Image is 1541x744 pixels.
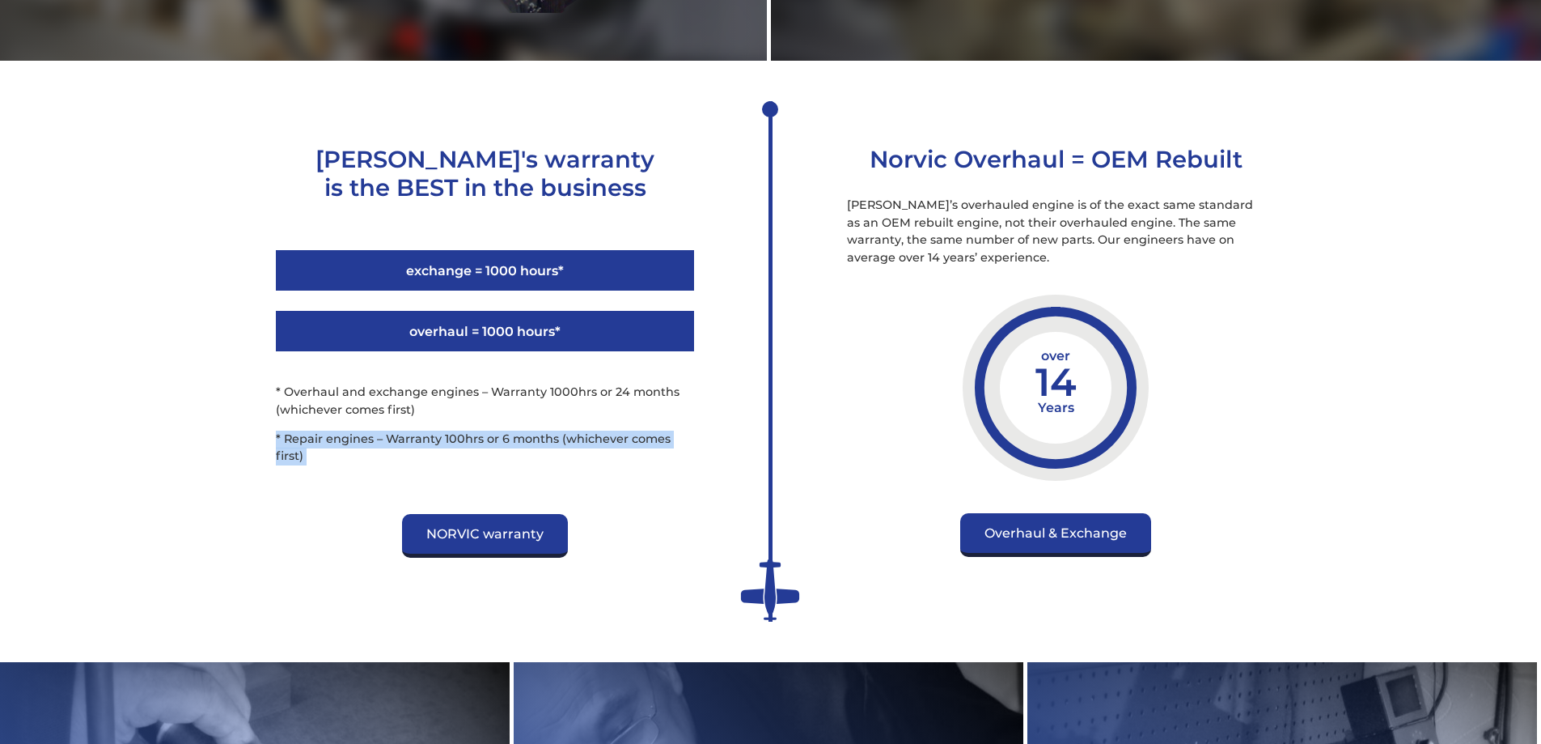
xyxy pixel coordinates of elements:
p: [PERSON_NAME]’s overhauled engine is of the exact same standard as an OEM rebuilt engine, not the... [847,197,1265,266]
p: 14 [1000,332,1111,444]
div: overhaul = 1000 hours* [276,311,694,351]
div: exchange = 1000 hours* [276,250,694,291]
a: NORVIC warranty [402,514,568,558]
p: * Repair engines – Warranty 100hrs or 6 months (whichever comes first) [276,431,694,466]
p: * Overhaul and exchange engines – Warranty 1000hrs or 24 months (whichever comes first) [276,384,694,419]
span: over [1000,350,1111,363]
h3: [PERSON_NAME]'s warranty is the BEST in the business [276,145,694,202]
h3: Norvic Overhaul = OEM Rebuilt [847,145,1265,173]
span: Years [1000,402,1111,415]
a: Overhaul & Exchange [960,513,1151,557]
